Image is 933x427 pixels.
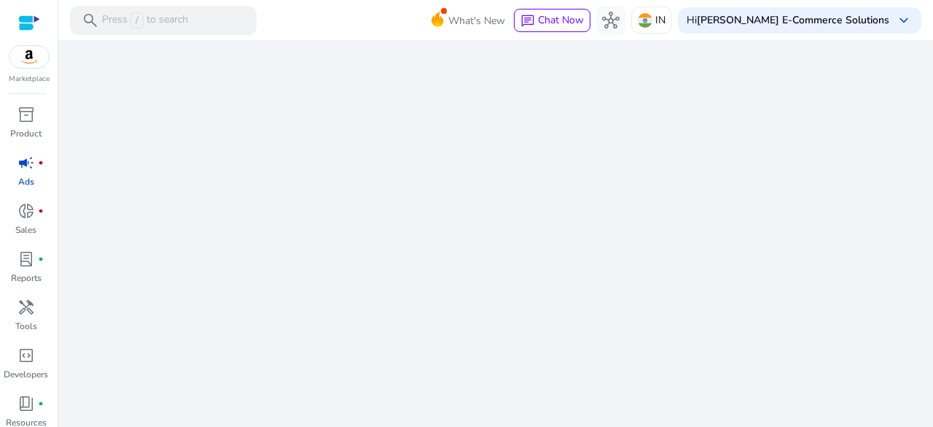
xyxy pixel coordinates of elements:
[17,347,35,364] span: code_blocks
[17,202,35,220] span: donut_small
[520,14,535,28] span: chat
[538,13,584,27] span: Chat Now
[17,395,35,412] span: book_4
[38,160,44,166] span: fiber_manual_record
[4,368,48,381] p: Developers
[82,12,99,29] span: search
[17,106,35,123] span: inventory_2
[514,9,590,32] button: chatChat Now
[17,154,35,172] span: campaign
[17,250,35,268] span: lab_profile
[130,12,144,28] span: /
[9,74,50,85] p: Marketplace
[895,12,913,29] span: keyboard_arrow_down
[17,299,35,316] span: handyman
[602,12,620,29] span: hub
[38,256,44,262] span: fiber_manual_record
[102,12,188,28] p: Press to search
[11,272,42,285] p: Reports
[15,223,36,236] p: Sales
[448,8,505,34] span: What's New
[697,13,889,27] b: [PERSON_NAME] E-Commerce Solutions
[15,320,37,333] p: Tools
[10,127,42,140] p: Product
[38,208,44,214] span: fiber_manual_record
[638,13,652,28] img: in.svg
[596,6,625,35] button: hub
[18,175,34,188] p: Ads
[38,401,44,407] span: fiber_manual_record
[655,7,665,33] p: IN
[687,15,889,26] p: Hi
[9,46,49,68] img: amazon.svg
